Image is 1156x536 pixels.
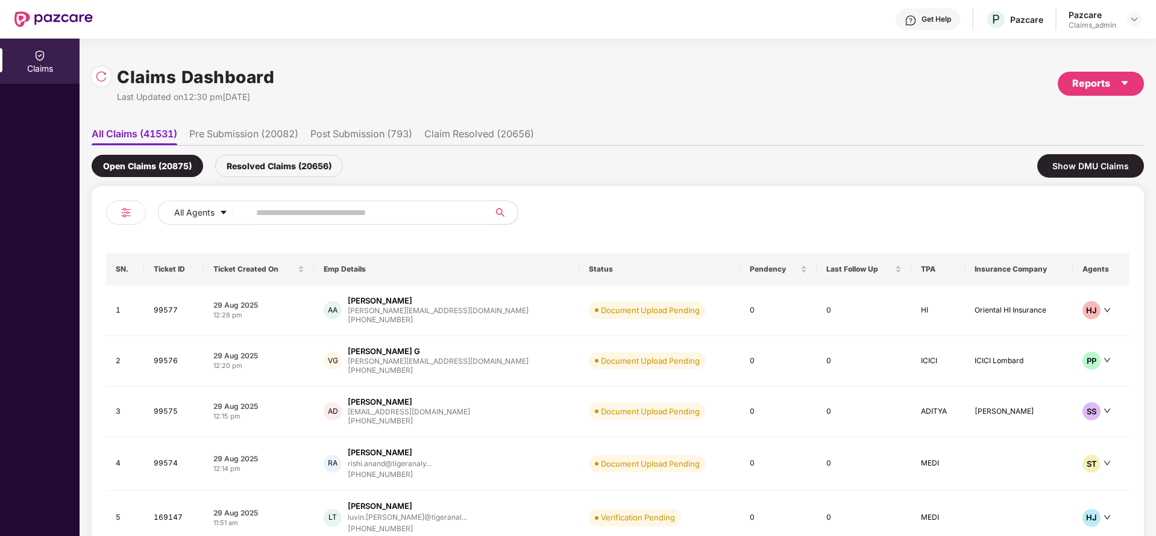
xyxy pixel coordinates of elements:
div: 29 Aug 2025 [213,401,304,411]
div: Open Claims (20875) [92,155,203,177]
td: 99574 [144,437,204,491]
div: [PERSON_NAME] G [348,346,420,357]
span: down [1104,307,1111,314]
div: HJ [1082,301,1101,319]
td: 1 [106,285,144,336]
div: Get Help [922,14,951,24]
div: 29 Aug 2025 [213,351,304,361]
div: [PERSON_NAME][EMAIL_ADDRESS][DOMAIN_NAME] [348,307,529,314]
td: 0 [740,285,817,336]
div: [PERSON_NAME] [348,295,412,307]
div: 12:28 pm [213,310,304,320]
div: Document Upload Pending [601,458,700,470]
div: [PERSON_NAME] [348,500,412,512]
img: New Pazcare Logo [14,11,93,27]
span: caret-down [219,208,228,218]
div: [PERSON_NAME] [348,447,412,458]
div: PP [1082,352,1101,370]
th: SN. [106,253,144,285]
div: Show DMU Claims [1037,154,1144,178]
th: Emp Details [314,253,579,285]
div: rishi.anand@tigeranaly... [348,460,432,467]
li: Claim Resolved (20656) [424,128,534,145]
img: svg+xml;base64,PHN2ZyBpZD0iQ2xhaW0iIHhtbG5zPSJodHRwOi8vd3d3LnczLm9yZy8yMDAwL3N2ZyIgd2lkdGg9IjIwIi... [34,49,46,61]
h1: Claims Dashboard [117,64,274,90]
button: All Agentscaret-down [158,201,254,225]
div: luvin.[PERSON_NAME]@tigeranal... [348,513,467,521]
div: [PHONE_NUMBER] [348,469,432,481]
div: Claims_admin [1069,20,1116,30]
div: [PHONE_NUMBER] [348,416,470,427]
th: Ticket ID [144,253,204,285]
span: down [1104,514,1111,521]
div: 11:51 am [213,518,304,528]
div: Document Upload Pending [601,304,700,316]
div: [PHONE_NUMBER] [348,523,467,535]
td: ADITYA [911,387,965,437]
span: down [1104,460,1111,467]
td: 99575 [144,387,204,437]
th: Pendency [740,253,817,285]
span: caret-down [1120,78,1129,88]
div: Pazcare [1010,14,1043,25]
th: Last Follow Up [817,253,911,285]
div: LT [324,509,342,527]
div: SS [1082,402,1101,420]
td: 0 [817,387,911,437]
div: [EMAIL_ADDRESS][DOMAIN_NAME] [348,408,470,416]
div: AA [324,301,342,319]
span: down [1104,407,1111,414]
div: Document Upload Pending [601,405,700,417]
div: HJ [1082,509,1101,527]
td: 99577 [144,285,204,336]
span: down [1104,357,1111,364]
td: 3 [106,387,144,437]
div: [PHONE_NUMBER] [348,314,529,326]
td: MEDI [911,437,965,491]
li: Post Submission (793) [310,128,412,145]
div: 12:14 pm [213,464,304,474]
div: RA [324,455,342,473]
div: Pazcare [1069,9,1116,20]
div: 12:20 pm [213,361,304,371]
div: ST [1082,455,1101,473]
td: 4 [106,437,144,491]
img: svg+xml;base64,PHN2ZyBpZD0iUmVsb2FkLTMyeDMyIiB4bWxucz0iaHR0cDovL3d3dy53My5vcmcvMjAwMC9zdmciIHdpZH... [95,70,107,83]
li: All Claims (41531) [92,128,177,145]
th: Status [579,253,740,285]
td: 99576 [144,336,204,387]
div: 29 Aug 2025 [213,300,304,310]
td: Oriental HI Insurance [965,285,1073,336]
div: Verification Pending [601,511,675,523]
div: 29 Aug 2025 [213,508,304,518]
span: All Agents [174,206,215,219]
li: Pre Submission (20082) [189,128,298,145]
td: HI [911,285,965,336]
td: 0 [817,285,911,336]
button: search [488,201,518,225]
img: svg+xml;base64,PHN2ZyBpZD0iRHJvcGRvd24tMzJ4MzIiIHhtbG5zPSJodHRwOi8vd3d3LnczLm9yZy8yMDAwL3N2ZyIgd2... [1129,14,1139,24]
td: 0 [740,387,817,437]
div: Last Updated on 12:30 pm[DATE] [117,90,274,104]
td: 0 [740,437,817,491]
th: Agents [1073,253,1129,285]
span: Ticket Created On [213,264,295,274]
div: Document Upload Pending [601,355,700,367]
th: Insurance Company [965,253,1073,285]
span: search [488,208,512,217]
div: Reports [1072,76,1129,91]
div: [PERSON_NAME][EMAIL_ADDRESS][DOMAIN_NAME] [348,357,529,365]
div: Resolved Claims (20656) [215,155,343,177]
img: svg+xml;base64,PHN2ZyBpZD0iSGVscC0zMngzMiIgeG1sbnM9Imh0dHA6Ly93d3cudzMub3JnLzIwMDAvc3ZnIiB3aWR0aD... [905,14,917,26]
td: 2 [106,336,144,387]
span: P [992,12,1000,26]
div: 12:15 pm [213,411,304,422]
div: [PERSON_NAME] [348,396,412,408]
span: Pendency [750,264,798,274]
img: svg+xml;base64,PHN2ZyB4bWxucz0iaHR0cDovL3d3dy53My5vcmcvMjAwMC9zdmciIHdpZHRoPSIyNCIgaGVpZ2h0PSIyNC... [119,205,133,220]
td: ICICI [911,336,965,387]
td: 0 [817,437,911,491]
div: [PHONE_NUMBER] [348,365,529,376]
div: VG [324,352,342,370]
span: Last Follow Up [826,264,893,274]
